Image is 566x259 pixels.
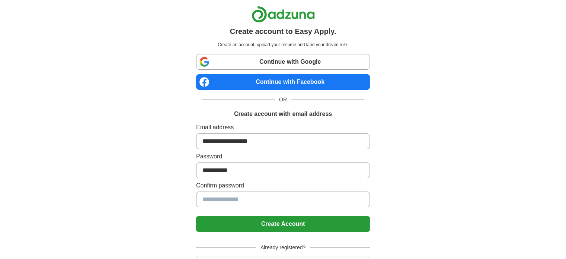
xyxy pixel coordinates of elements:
[196,216,370,232] button: Create Account
[275,96,291,104] span: OR
[230,26,336,37] h1: Create account to Easy Apply.
[196,54,370,70] a: Continue with Google
[196,123,370,132] label: Email address
[256,244,310,252] span: Already registered?
[196,74,370,90] a: Continue with Facebook
[196,181,370,190] label: Confirm password
[234,110,332,119] h1: Create account with email address
[252,6,315,23] img: Adzuna logo
[196,152,370,161] label: Password
[198,41,368,48] p: Create an account, upload your resume and land your dream role.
